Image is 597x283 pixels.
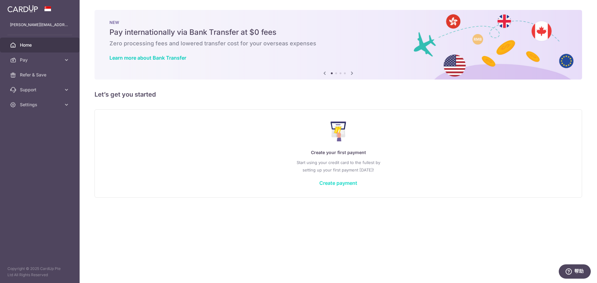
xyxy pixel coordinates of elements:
img: Bank transfer banner [95,10,582,80]
a: Learn more about Bank Transfer [109,55,186,61]
p: Create your first payment [107,149,569,156]
h5: Pay internationally via Bank Transfer at $0 fees [109,27,567,37]
span: Support [20,87,61,93]
h6: Zero processing fees and lowered transfer cost for your overseas expenses [109,40,567,47]
span: Settings [20,102,61,108]
a: Create payment [319,180,357,186]
img: Make Payment [331,121,346,141]
h5: Let’s get you started [95,89,582,99]
p: [PERSON_NAME][EMAIL_ADDRESS][DOMAIN_NAME] [10,22,70,28]
p: NEW [109,20,567,25]
p: Start using your credit card to the fullest by setting up your first payment [DATE]! [107,159,569,174]
iframe: 打开一个小组件，您可以在其中找到更多信息 [558,264,591,280]
span: Home [20,42,61,48]
span: Refer & Save [20,72,61,78]
img: CardUp [7,5,38,12]
span: Pay [20,57,61,63]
